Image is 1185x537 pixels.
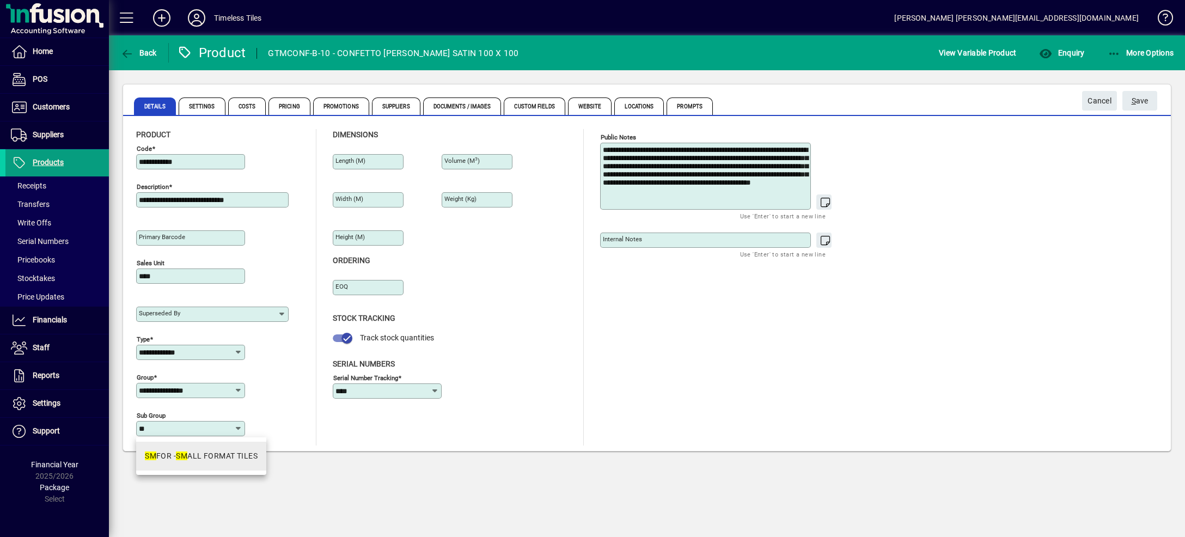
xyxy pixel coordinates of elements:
[335,283,348,290] mat-label: EOQ
[936,43,1019,63] button: View Variable Product
[475,156,478,162] sup: 3
[136,130,170,139] span: Product
[5,418,109,445] a: Support
[313,97,369,115] span: Promotions
[5,334,109,362] a: Staff
[11,200,50,209] span: Transfers
[504,97,565,115] span: Custom Fields
[11,237,69,246] span: Serial Numbers
[137,259,164,267] mat-label: Sales unit
[136,442,266,471] mat-option: SMFOR - SMALL FORMAT TILES
[5,195,109,213] a: Transfers
[33,315,67,324] span: Financials
[145,451,156,460] em: SM
[5,66,109,93] a: POS
[1122,91,1157,111] button: Save
[1039,48,1084,57] span: Enquiry
[423,97,502,115] span: Documents / Images
[33,426,60,435] span: Support
[179,97,225,115] span: Settings
[5,307,109,334] a: Financials
[333,314,395,322] span: Stock Tracking
[5,176,109,195] a: Receipts
[1082,91,1117,111] button: Cancel
[601,133,636,141] mat-label: Public Notes
[614,97,664,115] span: Locations
[179,8,214,28] button: Profile
[5,121,109,149] a: Suppliers
[5,232,109,251] a: Serial Numbers
[120,48,157,57] span: Back
[1150,2,1171,38] a: Knowledge Base
[139,233,185,241] mat-label: Primary barcode
[137,145,152,152] mat-label: Code
[335,233,365,241] mat-label: Height (m)
[939,44,1016,62] span: View Variable Product
[11,255,55,264] span: Pricebooks
[137,412,166,419] mat-label: Sub group
[5,94,109,121] a: Customers
[5,38,109,65] a: Home
[33,371,59,380] span: Reports
[177,44,246,62] div: Product
[137,374,154,381] mat-label: Group
[372,97,420,115] span: Suppliers
[740,210,826,222] mat-hint: Use 'Enter' to start a new line
[137,335,150,343] mat-label: Type
[335,157,365,164] mat-label: Length (m)
[33,102,70,111] span: Customers
[176,451,187,460] em: SM
[31,460,78,469] span: Financial Year
[109,43,169,63] app-page-header-button: Back
[134,97,176,115] span: Details
[5,362,109,389] a: Reports
[333,359,395,368] span: Serial Numbers
[33,130,64,139] span: Suppliers
[214,9,261,27] div: Timeless Tiles
[894,9,1139,27] div: [PERSON_NAME] [PERSON_NAME][EMAIL_ADDRESS][DOMAIN_NAME]
[667,97,713,115] span: Prompts
[11,274,55,283] span: Stocktakes
[228,97,266,115] span: Costs
[5,269,109,288] a: Stocktakes
[40,483,69,492] span: Package
[11,181,46,190] span: Receipts
[333,130,378,139] span: Dimensions
[137,183,169,191] mat-label: Description
[568,97,612,115] span: Website
[444,195,477,203] mat-label: Weight (Kg)
[33,343,50,352] span: Staff
[1132,92,1149,110] span: ave
[33,47,53,56] span: Home
[1088,92,1111,110] span: Cancel
[144,8,179,28] button: Add
[335,195,363,203] mat-label: Width (m)
[11,292,64,301] span: Price Updates
[33,75,47,83] span: POS
[139,309,180,317] mat-label: Superseded by
[603,235,642,243] mat-label: Internal Notes
[118,43,160,63] button: Back
[1105,43,1177,63] button: More Options
[268,97,310,115] span: Pricing
[333,374,398,381] mat-label: Serial Number tracking
[5,390,109,417] a: Settings
[268,45,518,62] div: GTMCONF-B-10 - CONFETTO [PERSON_NAME] SATIN 100 X 100
[1132,96,1136,105] span: S
[33,399,60,407] span: Settings
[33,158,64,167] span: Products
[1108,48,1174,57] span: More Options
[5,288,109,306] a: Price Updates
[360,333,434,342] span: Track stock quantities
[145,450,258,462] div: FOR - ALL FORMAT TILES
[11,218,51,227] span: Write Offs
[740,248,826,260] mat-hint: Use 'Enter' to start a new line
[5,251,109,269] a: Pricebooks
[444,157,480,164] mat-label: Volume (m )
[5,213,109,232] a: Write Offs
[333,256,370,265] span: Ordering
[1036,43,1087,63] button: Enquiry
